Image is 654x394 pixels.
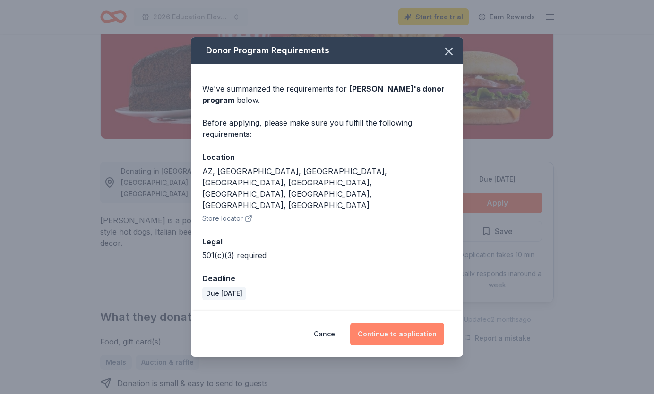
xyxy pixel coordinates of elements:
button: Store locator [202,213,252,224]
button: Cancel [314,323,337,345]
div: AZ, [GEOGRAPHIC_DATA], [GEOGRAPHIC_DATA], [GEOGRAPHIC_DATA], [GEOGRAPHIC_DATA], [GEOGRAPHIC_DATA]... [202,166,452,211]
div: Due [DATE] [202,287,246,300]
div: 501(c)(3) required [202,250,452,261]
div: Before applying, please make sure you fulfill the following requirements: [202,117,452,140]
div: Donor Program Requirements [191,37,463,64]
div: Legal [202,235,452,248]
div: Location [202,151,452,163]
div: Deadline [202,272,452,285]
button: Continue to application [350,323,444,345]
div: We've summarized the requirements for below. [202,83,452,106]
